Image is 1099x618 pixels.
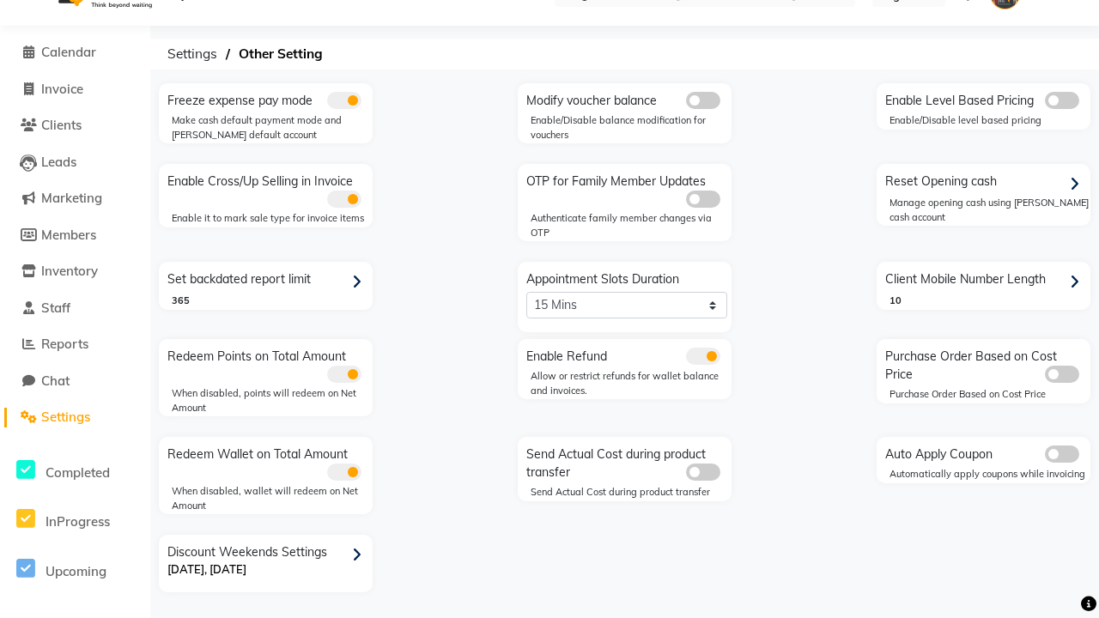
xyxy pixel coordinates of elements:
span: Reports [41,336,88,352]
div: 365 [172,294,373,308]
a: Settings [4,408,146,427]
a: Leads [4,153,146,173]
span: Members [41,227,96,243]
div: Auto Apply Coupon [881,441,1090,463]
div: Manage opening cash using [PERSON_NAME] cash account [890,196,1090,224]
span: Leads [41,154,76,170]
div: Appointment Slots Duration [522,266,732,318]
a: Inventory [4,262,146,282]
span: Other Setting [230,39,331,70]
span: Inventory [41,263,98,279]
div: When disabled, points will redeem on Net Amount [172,386,373,415]
div: Send Actual Cost during product transfer [522,441,732,482]
div: Automatically apply coupons while invoicing [890,467,1090,482]
p: [DATE], [DATE] [167,561,368,579]
div: Enable Cross/Up Selling in Invoice [163,168,373,208]
div: Send Actual Cost during product transfer [531,485,732,500]
span: Staff [41,300,70,316]
div: 10 [890,294,1090,308]
a: Members [4,226,146,245]
div: Freeze expense pay mode [163,88,373,110]
div: Authenticate family member changes via OTP [531,211,732,239]
div: Enable Refund [522,343,732,366]
div: Set backdated report limit [163,266,373,294]
span: Settings [41,409,90,425]
div: Allow or restrict refunds for wallet balance and invoices. [531,369,732,397]
a: Marketing [4,189,146,209]
div: Reset Opening cash [881,168,1090,196]
a: Staff [4,299,146,318]
span: Upcoming [46,563,106,579]
div: Redeem Points on Total Amount [163,343,373,383]
div: When disabled, wallet will redeem on Net Amount [172,484,373,512]
div: Make cash default payment mode and [PERSON_NAME] default account [172,113,373,142]
div: Enable/Disable balance modification for vouchers [531,113,732,142]
a: Chat [4,372,146,391]
a: Calendar [4,43,146,63]
span: Marketing [41,190,102,206]
a: Clients [4,116,146,136]
a: Reports [4,335,146,354]
span: InProgress [46,513,110,530]
span: Clients [41,117,82,133]
div: Purchase Order Based on Cost Price [881,343,1090,384]
div: Modify voucher balance [522,88,732,110]
div: Redeem Wallet on Total Amount [163,441,373,481]
div: Client Mobile Number Length [881,266,1090,294]
span: Calendar [41,44,96,60]
a: Invoice [4,80,146,100]
div: Discount Weekends Settings [163,539,373,592]
div: Enable Level Based Pricing [881,88,1090,110]
span: Settings [159,39,226,70]
span: Chat [41,373,70,389]
div: OTP for Family Member Updates [522,168,732,208]
div: Purchase Order Based on Cost Price [890,387,1090,402]
span: Completed [46,464,110,481]
div: Enable it to mark sale type for invoice items [172,211,373,226]
div: Enable/Disable level based pricing [890,113,1090,128]
span: Invoice [41,81,83,97]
